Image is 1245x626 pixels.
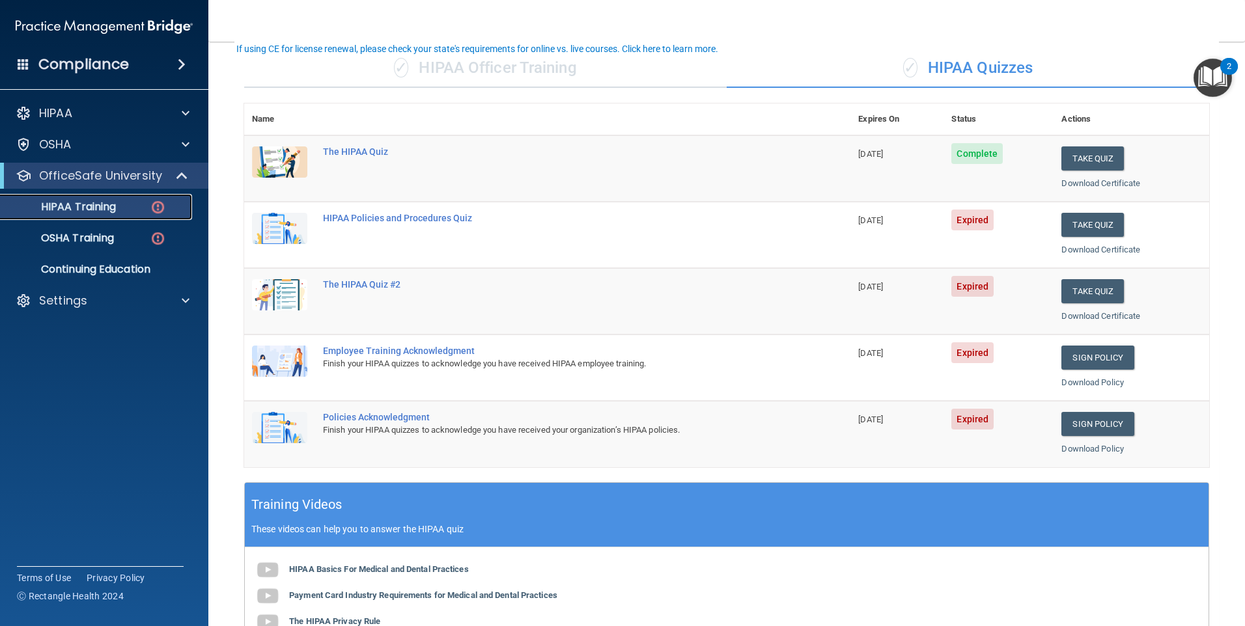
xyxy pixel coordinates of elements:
[1061,444,1124,454] a: Download Policy
[1061,279,1124,303] button: Take Quiz
[951,143,1003,164] span: Complete
[858,348,883,358] span: [DATE]
[858,215,883,225] span: [DATE]
[17,590,124,603] span: Ⓒ Rectangle Health 2024
[394,58,408,77] span: ✓
[858,149,883,159] span: [DATE]
[727,49,1209,88] div: HIPAA Quizzes
[1061,245,1140,254] a: Download Certificate
[1054,103,1209,135] th: Actions
[323,422,785,438] div: Finish your HIPAA quizzes to acknowledge you have received your organization’s HIPAA policies.
[236,44,718,53] div: If using CE for license renewal, please check your state's requirements for online vs. live cours...
[323,412,785,422] div: Policies Acknowledgment
[1227,66,1231,83] div: 2
[16,168,189,184] a: OfficeSafe University
[251,524,1202,534] p: These videos can help you to answer the HIPAA quiz
[16,14,193,40] img: PMB logo
[244,49,727,88] div: HIPAA Officer Training
[17,571,71,584] a: Terms of Use
[234,42,720,55] button: If using CE for license renewal, please check your state's requirements for online vs. live cours...
[951,342,994,363] span: Expired
[951,276,994,297] span: Expired
[850,103,944,135] th: Expires On
[323,356,785,372] div: Finish your HIPAA quizzes to acknowledge you have received HIPAA employee training.
[858,282,883,292] span: [DATE]
[87,571,145,584] a: Privacy Policy
[1061,178,1140,188] a: Download Certificate
[323,146,785,157] div: The HIPAA Quiz
[323,279,785,290] div: The HIPAA Quiz #2
[951,409,994,429] span: Expired
[16,105,189,121] a: HIPAA
[903,58,917,77] span: ✓
[1061,346,1134,370] a: Sign Policy
[39,105,72,121] p: HIPAA
[8,200,116,213] p: HIPAA Training
[39,293,87,308] p: Settings
[244,103,315,135] th: Name
[1061,377,1124,387] a: Download Policy
[38,55,129,74] h4: Compliance
[150,199,166,215] img: danger-circle.6113f641.png
[1061,311,1140,321] a: Download Certificate
[1061,412,1134,436] a: Sign Policy
[255,583,281,609] img: gray_youtube_icon.38fcd6cc.png
[16,293,189,308] a: Settings
[289,616,380,626] b: The HIPAA Privacy Rule
[944,103,1054,135] th: Status
[150,230,166,247] img: danger-circle.6113f641.png
[39,137,72,152] p: OSHA
[1061,146,1124,170] button: Take Quiz
[289,564,469,574] b: HIPAA Basics For Medical and Dental Practices
[323,213,785,223] div: HIPAA Policies and Procedures Quiz
[251,493,343,516] h5: Training Videos
[1061,213,1124,237] button: Take Quiz
[1194,59,1232,97] button: Open Resource Center, 2 new notifications
[8,232,114,245] p: OSHA Training
[951,210,994,230] span: Expired
[39,168,162,184] p: OfficeSafe University
[16,137,189,152] a: OSHA
[858,415,883,424] span: [DATE]
[289,590,557,600] b: Payment Card Industry Requirements for Medical and Dental Practices
[323,346,785,356] div: Employee Training Acknowledgment
[255,557,281,583] img: gray_youtube_icon.38fcd6cc.png
[8,263,186,276] p: Continuing Education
